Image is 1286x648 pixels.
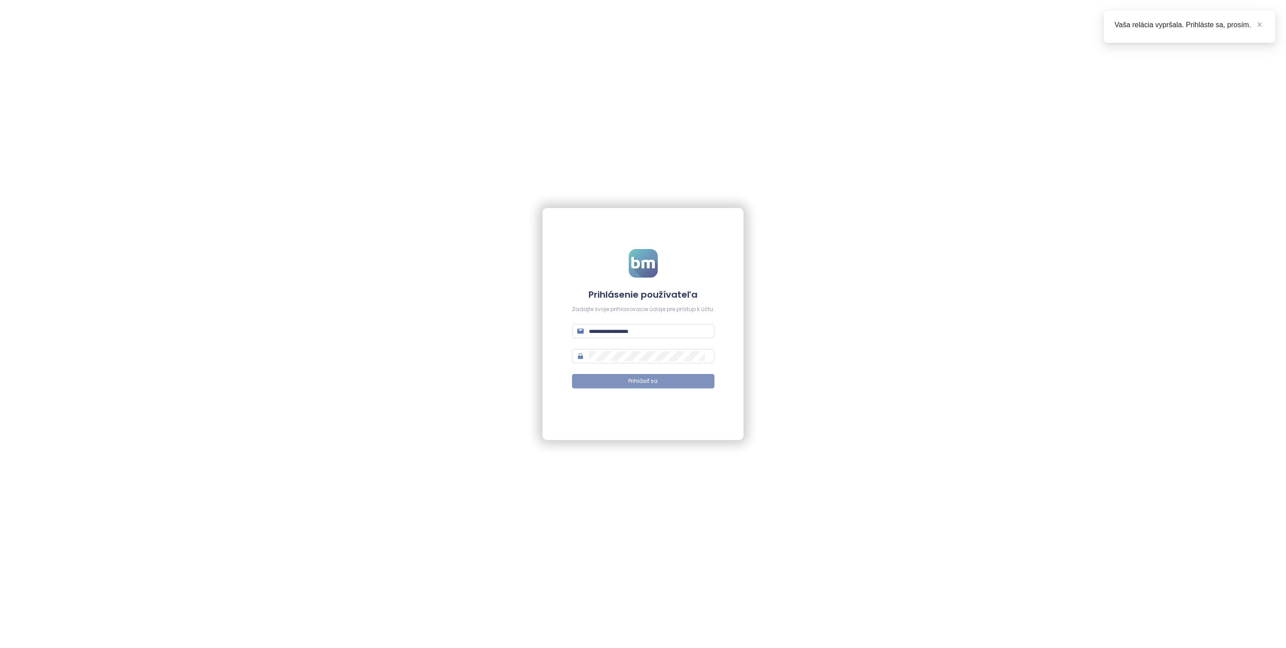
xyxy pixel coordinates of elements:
img: logo [629,249,658,278]
button: Prihlásiť sa [572,374,714,388]
span: mail [577,328,584,334]
span: lock [577,353,584,359]
div: Vaša relácia vypršala. Prihláste sa, prosím. [1115,20,1265,30]
h4: Prihlásenie používateľa [572,288,714,301]
span: close [1257,21,1263,28]
span: Prihlásiť sa [628,377,658,386]
div: Zadajte svoje prihlasovacie údaje pre prístup k účtu. [572,305,714,314]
